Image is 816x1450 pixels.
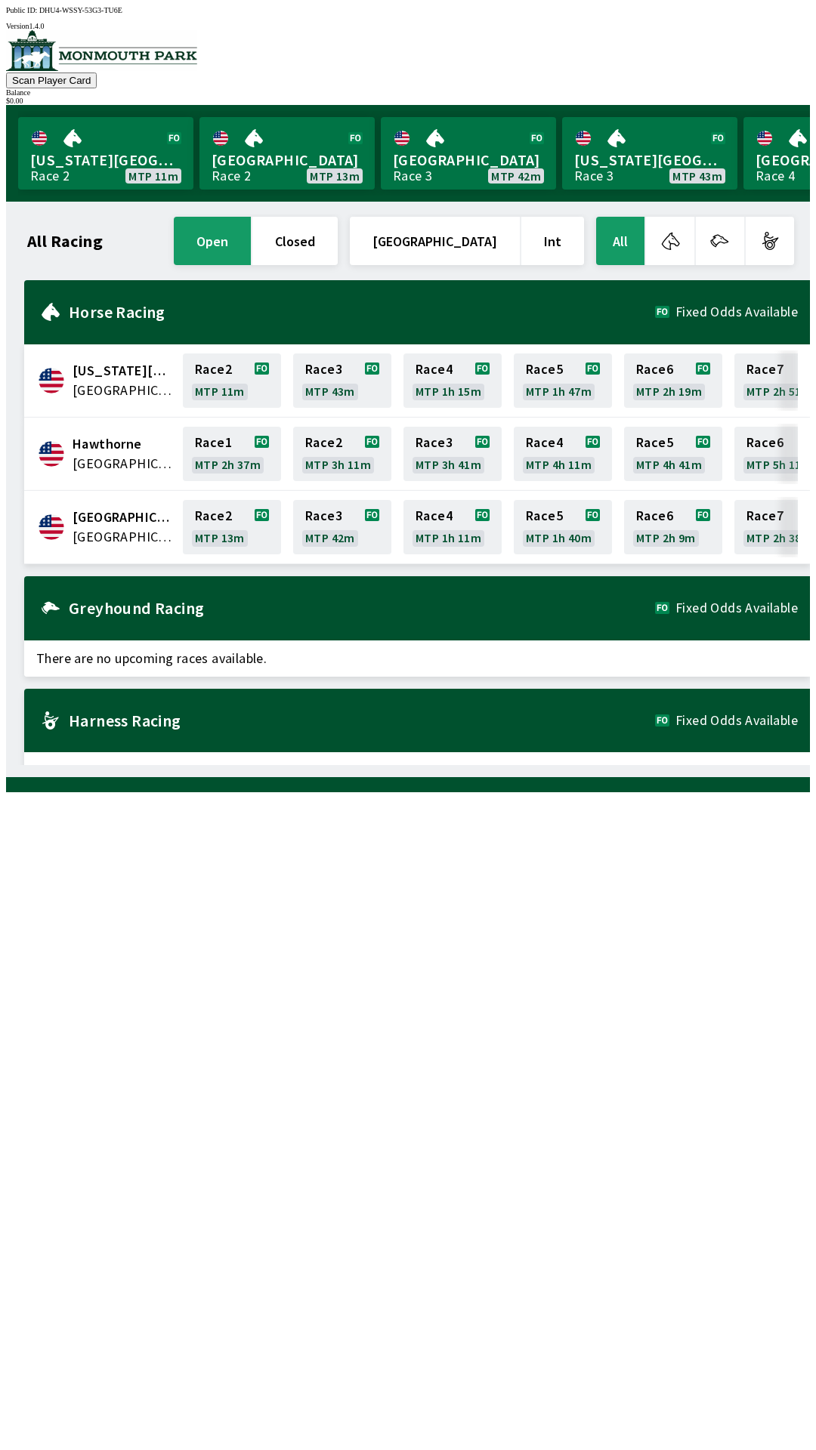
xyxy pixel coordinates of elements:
span: MTP 42m [491,170,541,182]
a: [GEOGRAPHIC_DATA]Race 3MTP 42m [381,117,556,190]
span: Race 1 [195,437,232,449]
div: Public ID: [6,6,810,14]
span: Race 6 [746,437,784,449]
span: MTP 43m [305,385,355,397]
span: There are no upcoming races available. [24,640,810,677]
span: MTP 13m [310,170,360,182]
img: venue logo [6,30,197,71]
a: Race5MTP 1h 47m [514,353,612,408]
a: Race3MTP 3h 41m [403,427,502,481]
h2: Horse Racing [69,306,655,318]
span: MTP 3h 41m [416,458,481,470]
a: Race1MTP 2h 37m [183,427,281,481]
a: Race3MTP 43m [293,353,391,408]
button: [GEOGRAPHIC_DATA] [350,217,520,265]
span: Race 3 [416,437,453,449]
span: United States [73,527,174,547]
span: Race 5 [636,437,673,449]
div: Race 2 [30,170,70,182]
span: Race 2 [195,363,232,375]
a: [GEOGRAPHIC_DATA]Race 2MTP 13m [199,117,375,190]
span: [US_STATE][GEOGRAPHIC_DATA] [30,150,181,170]
span: MTP 3h 11m [305,458,371,470]
span: MTP 2h 37m [195,458,261,470]
span: MTP 4h 11m [526,458,592,470]
span: Fixed Odds Available [675,714,798,727]
span: Monmouth Park [73,507,174,527]
a: Race2MTP 3h 11m [293,427,391,481]
span: Hawthorne [73,434,174,454]
span: There are no upcoming races available. [24,752,810,788]
span: MTP 1h 11m [416,532,481,544]
span: Race 5 [526,510,563,522]
span: Race 6 [636,510,673,522]
a: Race2MTP 13m [183,500,281,554]
span: MTP 11m [195,385,245,397]
a: [US_STATE][GEOGRAPHIC_DATA]Race 2MTP 11m [18,117,193,190]
span: MTP 5h 11m [746,458,812,470]
button: closed [252,217,338,265]
span: MTP 1h 40m [526,532,592,544]
span: DHU4-WSSY-53G3-TU6E [39,6,122,14]
a: Race5MTP 1h 40m [514,500,612,554]
span: MTP 1h 15m [416,385,481,397]
div: Balance [6,88,810,97]
span: MTP 1h 47m [526,385,592,397]
a: Race2MTP 11m [183,353,281,408]
a: Race6MTP 2h 19m [624,353,722,408]
h2: Greyhound Racing [69,602,655,614]
span: MTP 13m [195,532,245,544]
span: Race 2 [195,510,232,522]
a: Race4MTP 1h 11m [403,500,502,554]
span: Race 6 [636,363,673,375]
span: Race 5 [526,363,563,375]
span: Race 7 [746,510,784,522]
span: MTP 2h 51m [746,385,812,397]
span: MTP 43m [672,170,722,182]
span: Fixed Odds Available [675,602,798,614]
span: MTP 42m [305,532,355,544]
a: [US_STATE][GEOGRAPHIC_DATA]Race 3MTP 43m [562,117,737,190]
span: Race 3 [305,510,342,522]
a: Race3MTP 42m [293,500,391,554]
span: United States [73,381,174,400]
span: Race 4 [416,363,453,375]
button: open [174,217,251,265]
button: Int [521,217,584,265]
span: Race 4 [416,510,453,522]
div: Race 3 [393,170,432,182]
span: Race 3 [305,363,342,375]
span: MTP 2h 38m [746,532,812,544]
h1: All Racing [27,235,103,247]
span: MTP 2h 9m [636,532,696,544]
span: MTP 11m [128,170,178,182]
span: [GEOGRAPHIC_DATA] [212,150,363,170]
span: MTP 4h 41m [636,458,702,470]
div: Version 1.4.0 [6,22,810,30]
span: Fixed Odds Available [675,306,798,318]
div: $ 0.00 [6,97,810,105]
span: [US_STATE][GEOGRAPHIC_DATA] [574,150,725,170]
div: Race 3 [574,170,614,182]
button: All [596,217,644,265]
span: Race 2 [305,437,342,449]
span: [GEOGRAPHIC_DATA] [393,150,544,170]
a: Race4MTP 4h 11m [514,427,612,481]
h2: Harness Racing [69,714,655,727]
div: Race 2 [212,170,251,182]
a: Race6MTP 2h 9m [624,500,722,554]
span: Delaware Park [73,361,174,381]
div: Race 4 [756,170,795,182]
button: Scan Player Card [6,72,97,88]
span: Race 4 [526,437,563,449]
a: Race4MTP 1h 15m [403,353,502,408]
a: Race5MTP 4h 41m [624,427,722,481]
span: MTP 2h 19m [636,385,702,397]
span: United States [73,454,174,474]
span: Race 7 [746,363,784,375]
